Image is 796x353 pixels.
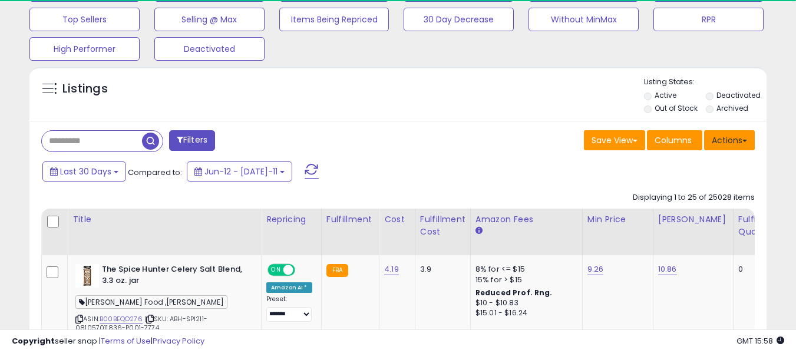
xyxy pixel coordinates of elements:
button: 30 Day Decrease [404,8,514,31]
a: 4.19 [384,263,399,275]
span: Columns [655,134,692,146]
button: Last 30 Days [42,161,126,182]
span: Jun-12 - [DATE]-11 [204,166,278,177]
h5: Listings [62,81,108,97]
div: Repricing [266,213,316,226]
span: [PERSON_NAME] Food ,[PERSON_NAME] [75,295,227,309]
img: 419SiFDSQnL._SL40_.jpg [75,264,99,288]
div: Fulfillable Quantity [738,213,779,238]
button: Without MinMax [529,8,639,31]
button: Columns [647,130,702,150]
a: Privacy Policy [153,335,204,347]
button: Top Sellers [29,8,140,31]
div: Displaying 1 to 25 of 25028 items [633,192,755,203]
a: 9.26 [587,263,604,275]
div: Preset: [266,295,312,322]
label: Archived [716,103,748,113]
button: High Performer [29,37,140,61]
button: RPR [653,8,764,31]
button: Items Being Repriced [279,8,389,31]
small: FBA [326,264,348,277]
div: Fulfillment [326,213,374,226]
div: Cost [384,213,410,226]
div: 3.9 [420,264,461,275]
button: Jun-12 - [DATE]-11 [187,161,292,182]
div: Min Price [587,213,648,226]
div: [PERSON_NAME] [658,213,728,226]
button: Selling @ Max [154,8,265,31]
b: The Spice Hunter Celery Salt Blend, 3.3 oz. jar [102,264,245,289]
div: Fulfillment Cost [420,213,465,238]
div: Amazon Fees [475,213,577,226]
button: Deactivated [154,37,265,61]
button: Filters [169,130,215,151]
div: Title [72,213,256,226]
small: Amazon Fees. [475,226,483,236]
button: Actions [704,130,755,150]
div: $15.01 - $16.24 [475,308,573,318]
button: Save View [584,130,645,150]
span: Compared to: [128,167,182,178]
label: Active [655,90,676,100]
b: Reduced Prof. Rng. [475,288,553,298]
div: $10 - $10.83 [475,298,573,308]
a: 10.86 [658,263,677,275]
p: Listing States: [644,77,767,88]
div: 8% for <= $15 [475,264,573,275]
div: 15% for > $15 [475,275,573,285]
span: Last 30 Days [60,166,111,177]
div: Amazon AI * [266,282,312,293]
div: seller snap | | [12,336,204,347]
span: OFF [293,265,312,275]
span: ON [269,265,283,275]
strong: Copyright [12,335,55,347]
a: Terms of Use [101,335,151,347]
a: B00BEQO276 [100,314,143,324]
div: 0 [738,264,775,275]
span: 2025-08-11 15:58 GMT [736,335,784,347]
label: Out of Stock [655,103,698,113]
label: Deactivated [716,90,761,100]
